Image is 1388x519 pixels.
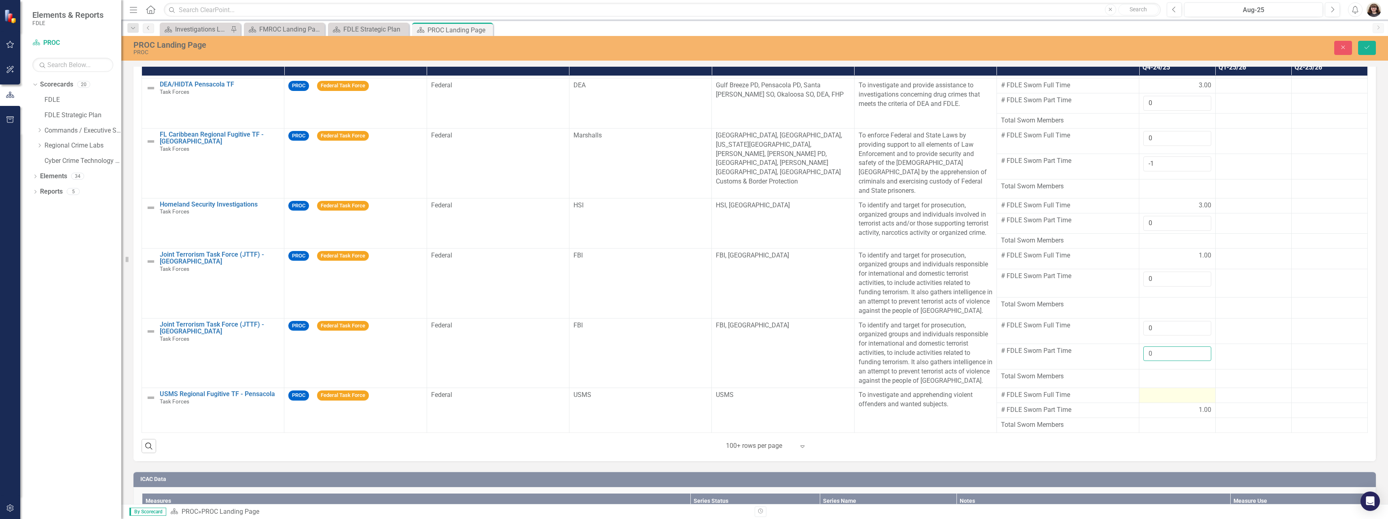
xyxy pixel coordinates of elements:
[160,390,280,398] a: USMS Regional Fugitive TF - Pensacola
[44,95,121,105] a: FDLE
[330,24,407,34] a: FDLE Strategic Plan
[716,391,734,399] span: USMS
[44,126,121,135] a: Commands / Executive Support Branch
[573,201,584,209] span: HSI
[146,203,156,213] img: Not Defined
[716,251,789,259] span: FBI, [GEOGRAPHIC_DATA]
[1001,236,1135,245] span: Total Sworn Members
[859,251,992,314] span: To identify and target for prosecution, organized groups and individuals responsible for internat...
[67,188,80,195] div: 5
[160,251,280,265] a: Joint Terrorism Task Force (JTTF) - [GEOGRAPHIC_DATA]
[160,321,280,335] a: Joint Terrorism Task Force (JTTF) - [GEOGRAPHIC_DATA]
[160,81,280,88] a: DEA/HIDTA Pensacola TF
[40,172,67,181] a: Elements
[573,391,591,399] span: USMS
[146,137,156,146] img: Not Defined
[431,81,452,89] span: Federal
[716,131,842,185] span: [GEOGRAPHIC_DATA], [GEOGRAPHIC_DATA], [US_STATE][GEOGRAPHIC_DATA], [PERSON_NAME], [PERSON_NAME] P...
[1001,390,1135,400] span: # FDLE Sworn Full Time
[288,390,309,401] span: PROC
[288,131,309,141] span: PROC
[160,89,189,95] span: Task Forces
[160,131,280,145] a: FL Caribbean Regional Fugitive TF - [GEOGRAPHIC_DATA]
[146,393,156,403] img: Not Defined
[1001,216,1135,225] span: # FDLE Sworn Part Time
[246,24,323,34] a: FMROC Landing Page
[32,20,104,26] small: FDLE
[1184,2,1323,17] button: Aug-25
[160,398,189,405] span: Task Forces
[573,81,586,89] span: DEA
[1001,372,1135,381] span: Total Sworn Members
[431,321,452,329] span: Federal
[40,187,63,196] a: Reports
[1130,6,1147,13] span: Search
[573,131,602,139] span: Marshalls
[288,251,309,261] span: PROC
[1001,300,1135,309] span: Total Sworn Members
[431,251,452,259] span: Federal
[573,251,583,259] span: FBI
[573,321,583,329] span: FBI
[1001,81,1135,90] span: # FDLE Sworn Full Time
[44,156,121,166] a: Cyber Crime Technology & Telecommunications
[1118,4,1159,15] button: Search
[1001,272,1135,281] span: # FDLE Sworn Part Time
[343,24,407,34] div: FDLE Strategic Plan
[288,81,309,91] span: PROC
[146,257,156,266] img: Not Defined
[182,508,198,515] a: PROC
[160,201,280,208] a: Homeland Security Investigations
[859,391,973,408] span: To investigate and apprehending violent offenders and wanted subjects.
[40,80,73,89] a: Scorecards
[32,10,104,20] span: Elements & Reports
[716,81,844,98] span: Gulf Breeze PD, Pensacola PD, Santa [PERSON_NAME] SO, Okaloosa SO, DEA, FHP
[160,208,189,215] span: Task Forces
[4,9,18,23] img: ClearPoint Strategy
[160,146,189,152] span: Task Forces
[71,173,84,180] div: 34
[259,24,323,34] div: FMROC Landing Page
[1367,2,1381,17] button: Lola Brannen
[317,321,369,331] span: Federal Task Force
[859,321,992,384] span: To identify and target for prosecution, organized groups and individuals responsible for internat...
[162,24,229,34] a: Investigations Landing Page
[1001,131,1135,140] span: # FDLE Sworn Full Time
[317,390,369,401] span: Federal Task Force
[1199,405,1211,415] span: 1.00
[160,266,189,272] span: Task Forces
[77,81,90,88] div: 20
[859,201,988,237] span: To identify and target for prosecution, organized groups and individuals involved in terrorist ac...
[32,58,113,72] input: Search Below...
[133,40,844,49] div: PROC Landing Page
[716,201,790,209] span: HSI, [GEOGRAPHIC_DATA]
[1001,201,1135,210] span: # FDLE Sworn Full Time
[170,507,749,517] div: »
[427,25,491,35] div: PROC Landing Page
[1001,182,1135,191] span: Total Sworn Members
[1001,420,1135,430] span: Total Sworn Members
[133,49,844,55] div: PROC
[1001,321,1135,330] span: # FDLE Sworn Full Time
[1001,116,1135,125] span: Total Sworn Members
[317,201,369,211] span: Federal Task Force
[1199,251,1211,260] span: 1.00
[164,3,1161,17] input: Search ClearPoint...
[201,508,259,515] div: PROC Landing Page
[146,327,156,336] img: Not Defined
[1360,492,1380,511] div: Open Intercom Messenger
[160,335,189,342] span: Task Forces
[317,81,369,91] span: Federal Task Force
[44,141,121,150] a: Regional Crime Labs
[1001,96,1135,105] span: # FDLE Sworn Part Time
[317,131,369,141] span: Federal Task Force
[129,508,166,516] span: By Scorecard
[859,81,980,108] span: To investigate and provide assistance to investigations concerning drug crimes that meets the cri...
[44,111,121,120] a: FDLE Strategic Plan
[1187,5,1320,15] div: Aug-25
[1199,81,1211,90] span: 3.00
[859,131,987,194] span: To enforce Federal and State Laws by providing support to all elements of Law Enforcement and to ...
[288,201,309,211] span: PROC
[1001,156,1135,166] span: # FDLE Sworn Part Time
[431,131,452,139] span: Federal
